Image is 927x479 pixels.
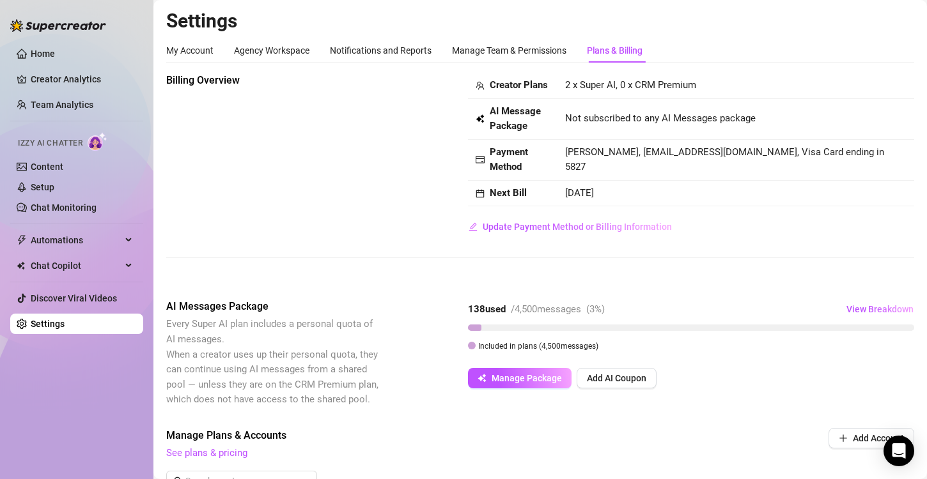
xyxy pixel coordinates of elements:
button: Update Payment Method or Billing Information [468,217,673,237]
h2: Settings [166,9,914,33]
span: [DATE] [565,187,594,199]
a: Team Analytics [31,100,93,110]
span: Add AI Coupon [587,373,646,383]
span: Every Super AI plan includes a personal quota of AI messages. When a creator uses up their person... [166,318,378,405]
span: team [476,81,485,90]
a: Discover Viral Videos [31,293,117,303]
button: View Breakdown [846,299,914,319]
span: Manage Package [492,373,562,383]
img: AI Chatter [88,132,107,151]
a: Home [31,49,55,59]
span: Update Payment Method or Billing Information [483,222,672,232]
span: Billing Overview [166,73,381,88]
span: ( 3 %) [586,303,605,315]
a: Chat Monitoring [31,202,97,213]
span: 2 x Super AI, 0 x CRM Premium [565,79,696,91]
span: Automations [31,230,121,250]
div: My Account [166,43,214,57]
span: [PERSON_NAME], [EMAIL_ADDRESS][DOMAIN_NAME], Visa Card ending in 5827 [565,146,884,173]
a: Setup [31,182,54,192]
span: Included in plans ( 4,500 messages) [478,342,598,351]
span: Not subscribed to any AI Messages package [565,111,756,126]
span: AI Messages Package [166,299,381,314]
span: / 4,500 messages [511,303,581,315]
strong: Payment Method [490,146,528,173]
span: View Breakdown [846,304,914,314]
button: Add Account [829,428,914,448]
span: credit-card [476,155,485,164]
span: Manage Plans & Accounts [166,428,742,443]
span: edit [469,222,478,231]
span: Chat Copilot [31,255,121,276]
strong: 138 used [468,303,506,315]
span: Add Account [853,433,904,443]
span: plus [839,434,848,443]
div: Plans & Billing [587,43,643,57]
div: Open Intercom Messenger [884,436,914,466]
strong: Next Bill [490,187,527,199]
a: Creator Analytics [31,69,133,89]
img: Chat Copilot [17,261,25,270]
a: See plans & pricing [166,447,247,459]
div: Agency Workspace [234,43,309,57]
strong: Creator Plans [490,79,548,91]
a: Content [31,162,63,172]
span: thunderbolt [17,235,27,245]
button: Manage Package [468,368,572,388]
div: Manage Team & Permissions [452,43,566,57]
div: Notifications and Reports [330,43,432,57]
span: Izzy AI Chatter [18,137,82,149]
img: logo-BBDzfeDw.svg [10,19,106,32]
a: Settings [31,319,65,329]
strong: AI Message Package [490,105,541,132]
button: Add AI Coupon [577,368,657,388]
span: calendar [476,189,485,198]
